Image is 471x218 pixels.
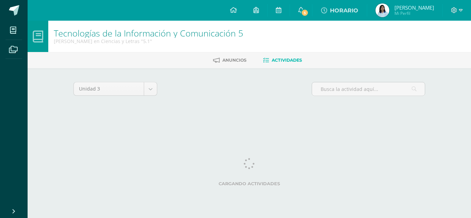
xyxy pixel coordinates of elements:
span: [PERSON_NAME] [394,4,434,11]
div: Quinto Bachillerato en Ciencias y Letras '5.1' [54,38,243,44]
span: Mi Perfil [394,10,434,16]
a: Tecnologías de la Información y Comunicación 5 [54,27,243,39]
a: Anuncios [213,55,247,66]
label: Cargando actividades [73,181,425,186]
input: Busca la actividad aquí... [312,82,425,96]
span: 5 [301,9,309,17]
span: Anuncios [222,58,247,63]
a: Actividades [263,55,302,66]
h1: Tecnologías de la Información y Comunicación 5 [54,28,243,38]
img: d1b1f414a9dfbdaedf08dbf18c730b96.png [375,3,389,17]
a: Unidad 3 [74,82,157,95]
span: HORARIO [330,7,358,14]
span: Unidad 3 [79,82,139,95]
span: Actividades [272,58,302,63]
